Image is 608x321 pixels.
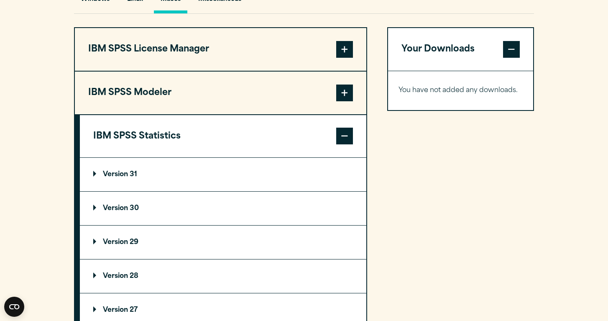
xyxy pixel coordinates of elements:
[80,259,366,293] summary: Version 28
[93,171,137,178] p: Version 31
[399,85,523,97] p: You have not added any downloads.
[75,28,366,71] button: IBM SPSS License Manager
[388,71,533,110] div: Your Downloads
[93,239,138,246] p: Version 29
[93,307,138,313] p: Version 27
[4,297,24,317] button: Open CMP widget
[80,226,366,259] summary: Version 29
[75,72,366,114] button: IBM SPSS Modeler
[80,158,366,191] summary: Version 31
[93,205,139,212] p: Version 30
[80,192,366,225] summary: Version 30
[93,273,138,280] p: Version 28
[388,28,533,71] button: Your Downloads
[80,115,366,158] button: IBM SPSS Statistics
